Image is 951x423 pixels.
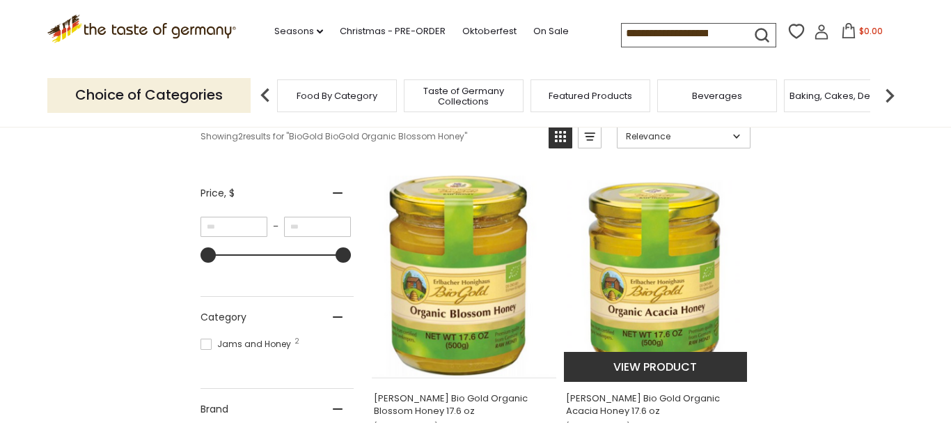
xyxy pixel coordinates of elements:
[617,125,750,148] a: Sort options
[578,125,602,148] a: View list mode
[876,82,904,109] img: next arrow
[201,402,228,417] span: Brand
[832,23,891,44] button: $0.00
[201,310,246,325] span: Category
[251,82,279,109] img: previous arrow
[47,78,251,112] p: Choice of Categories
[201,125,538,148] div: Showing results for " "
[267,220,284,233] span: –
[859,25,883,37] span: $0.00
[201,338,295,351] span: Jams and Honey
[564,180,748,374] img: Erlbacher Bio Gold Organic Acacia Honey 17.6 oz
[201,186,235,201] span: Price
[789,91,897,101] a: Baking, Cakes, Desserts
[549,91,632,101] a: Featured Products
[238,130,243,143] b: 2
[564,352,747,382] button: View product
[462,24,517,39] a: Oktoberfest
[274,24,323,39] a: Seasons
[533,24,569,39] a: On Sale
[372,176,556,379] img: Erlbacher Bio Gold Organic Blossom Honey 17.6 oz
[626,130,728,143] span: Relevance
[340,24,446,39] a: Christmas - PRE-ORDER
[408,86,519,107] a: Taste of Germany Collections
[297,91,377,101] a: Food By Category
[294,338,299,345] span: 2
[692,91,742,101] a: Beverages
[549,125,572,148] a: View grid mode
[224,186,235,200] span: , $
[374,392,554,417] span: [PERSON_NAME] Bio Gold Organic Blossom Honey 17.6 oz
[566,392,746,417] span: [PERSON_NAME] Bio Gold Organic Acacia Honey 17.6 oz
